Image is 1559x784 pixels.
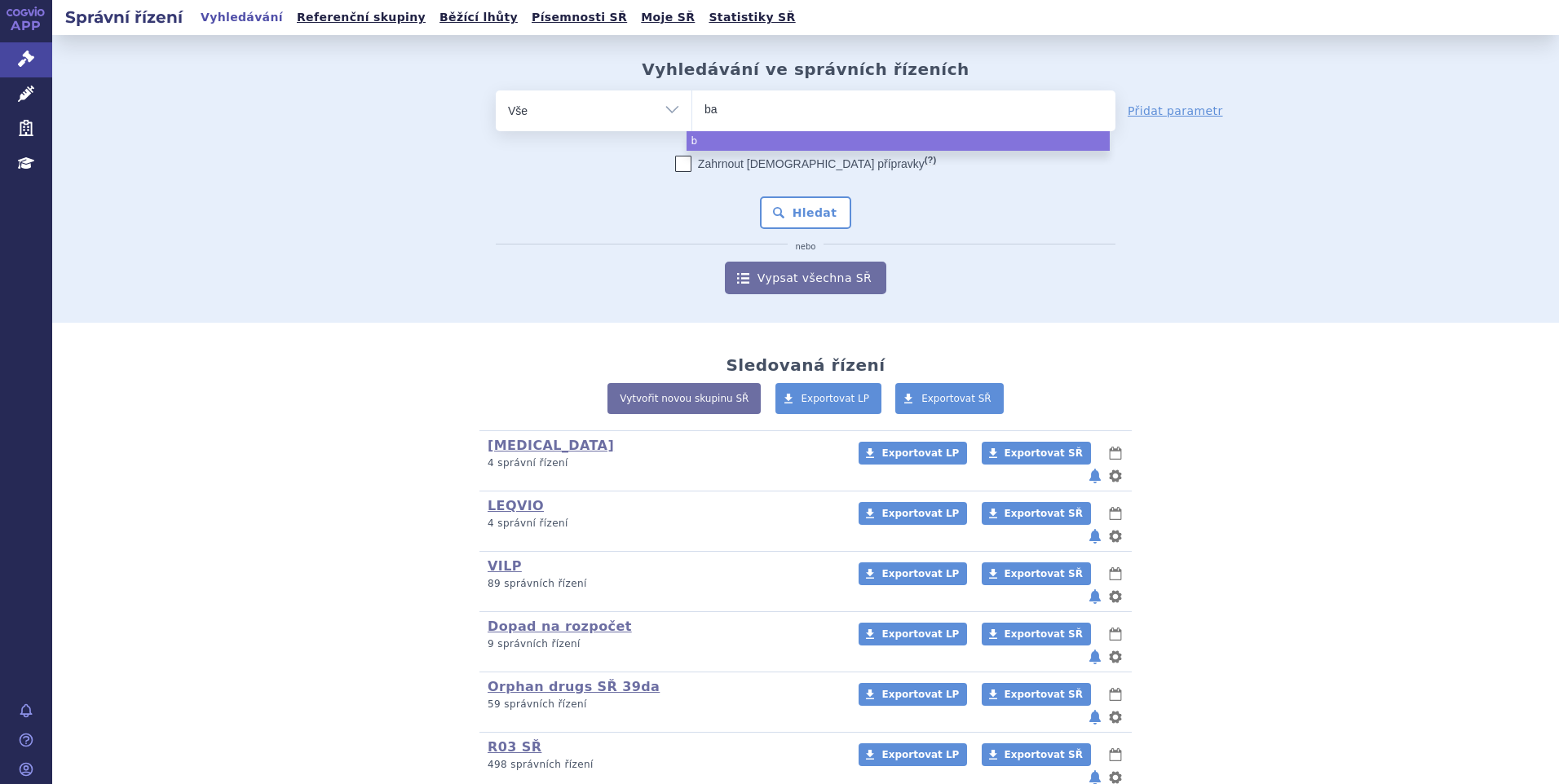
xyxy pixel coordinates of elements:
[925,155,936,165] abbr: (?)
[1107,443,1124,463] button: lhůty
[704,7,800,29] a: Statistiky SŘ
[1107,647,1124,667] button: nastavení
[921,393,991,404] span: Exportovat SŘ
[859,743,967,766] a: Exportovat LP
[982,683,1091,706] a: Exportovat SŘ
[775,383,882,414] a: Exportovat LP
[1107,466,1124,486] button: nastavení
[881,689,959,700] span: Exportovat LP
[859,623,967,645] a: Exportovat LP
[802,393,870,404] span: Exportovat LP
[725,262,886,294] a: Vypsat všechna SŘ
[881,628,959,640] span: Exportovat LP
[881,749,959,760] span: Exportovat LP
[881,568,959,579] span: Exportovat LP
[687,131,1110,151] li: b
[1005,749,1083,760] span: Exportovat SŘ
[488,456,837,470] p: 4 správní řízení
[982,743,1091,766] a: Exportovat SŘ
[1107,587,1124,606] button: nastavení
[1128,103,1223,119] a: Přidat parametr
[1107,707,1124,727] button: nastavení
[1107,685,1124,704] button: lhůty
[52,6,196,29] h2: Správní řízení
[760,196,852,229] button: Hledat
[982,442,1091,465] a: Exportovat SŘ
[1005,689,1083,700] span: Exportovat SŘ
[488,438,614,453] a: [MEDICAL_DATA]
[881,508,959,519] span: Exportovat LP
[1087,647,1103,667] button: notifikace
[881,447,959,459] span: Exportovat LP
[636,7,700,29] a: Moje SŘ
[726,355,885,375] h2: Sledovaná řízení
[1005,568,1083,579] span: Exportovat SŘ
[292,7,431,29] a: Referenční skupiny
[895,383,1004,414] a: Exportovat SŘ
[982,623,1091,645] a: Exportovat SŘ
[1005,508,1083,519] span: Exportovat SŘ
[788,242,824,252] i: nebo
[1107,526,1124,546] button: nastavení
[527,7,632,29] a: Písemnosti SŘ
[1107,564,1124,584] button: lhůty
[196,7,288,29] a: Vyhledávání
[1107,745,1124,764] button: lhůty
[1005,447,1083,459] span: Exportovat SŘ
[488,758,837,772] p: 498 správních řízení
[488,517,837,531] p: 4 správní řízení
[859,502,967,525] a: Exportovat LP
[859,442,967,465] a: Exportovat LP
[488,498,544,513] a: LEQVIO
[1087,587,1103,606] button: notifikace
[607,383,761,414] a: Vytvořit novou skupinu SŘ
[675,156,936,172] label: Zahrnout [DEMOGRAPHIC_DATA] přípravky
[1107,624,1124,644] button: lhůty
[982,562,1091,585] a: Exportovat SŘ
[1087,466,1103,486] button: notifikace
[488,679,660,694] a: Orphan drugs SŘ 39da
[488,577,837,591] p: 89 správních řízení
[435,7,523,29] a: Běžící lhůty
[488,698,837,711] p: 59 správních řízení
[488,558,522,574] a: VILP
[488,739,541,755] a: R03 SŘ
[1005,628,1083,640] span: Exportovat SŘ
[642,59,969,79] h2: Vyhledávání ve správních řízeních
[1087,707,1103,727] button: notifikace
[488,637,837,651] p: 9 správních řízení
[859,562,967,585] a: Exportovat LP
[859,683,967,706] a: Exportovat LP
[982,502,1091,525] a: Exportovat SŘ
[1107,504,1124,523] button: lhůty
[1087,526,1103,546] button: notifikace
[488,619,632,634] a: Dopad na rozpočet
